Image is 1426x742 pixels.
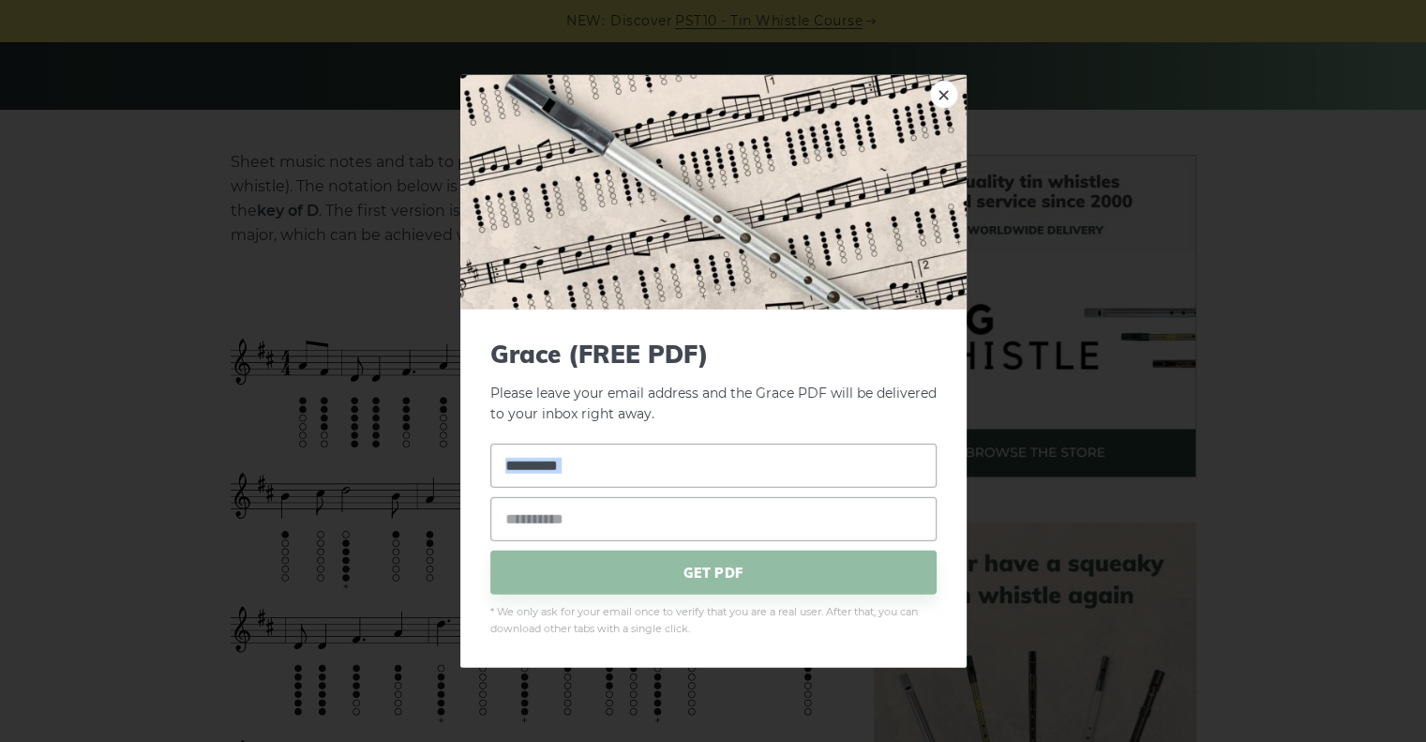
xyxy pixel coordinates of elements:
[930,80,958,108] a: ×
[490,551,937,595] span: GET PDF
[490,604,937,638] span: * We only ask for your email once to verify that you are a real user. After that, you can downloa...
[460,74,967,309] img: Tin Whistle Tab Preview
[490,339,937,368] span: Grace (FREE PDF)
[490,339,937,425] p: Please leave your email address and the Grace PDF will be delivered to your inbox right away.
